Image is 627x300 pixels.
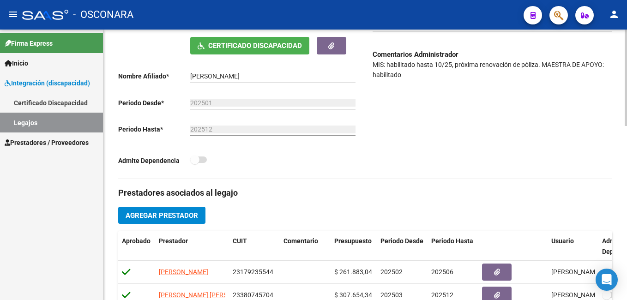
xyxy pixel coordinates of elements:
[159,268,208,276] span: [PERSON_NAME]
[118,71,190,81] p: Nombre Afiliado
[73,5,133,25] span: - OSCONARA
[5,138,89,148] span: Prestadores / Proveedores
[5,78,90,88] span: Integración (discapacidad)
[548,231,598,262] datatable-header-cell: Usuario
[118,98,190,108] p: Periodo Desde
[5,58,28,68] span: Inicio
[380,291,403,299] span: 202503
[190,37,309,54] button: Certificado Discapacidad
[380,237,423,245] span: Periodo Desde
[159,291,259,299] span: [PERSON_NAME] [PERSON_NAME]
[609,9,620,20] mat-icon: person
[334,237,372,245] span: Presupuesto
[118,156,190,166] p: Admite Dependencia
[334,291,372,299] span: $ 307.654,34
[431,268,453,276] span: 202506
[5,38,53,48] span: Firma Express
[428,231,478,262] datatable-header-cell: Periodo Hasta
[596,269,618,291] div: Open Intercom Messenger
[377,231,428,262] datatable-header-cell: Periodo Desde
[431,237,473,245] span: Periodo Hasta
[208,42,302,50] span: Certificado Discapacidad
[334,268,372,276] span: $ 261.883,04
[280,231,331,262] datatable-header-cell: Comentario
[118,186,612,199] h3: Prestadores asociados al legajo
[159,237,188,245] span: Prestador
[331,231,377,262] datatable-header-cell: Presupuesto
[551,291,624,299] span: [PERSON_NAME] [DATE]
[551,268,624,276] span: [PERSON_NAME] [DATE]
[118,207,205,224] button: Agregar Prestador
[551,237,574,245] span: Usuario
[122,237,151,245] span: Aprobado
[233,291,273,299] span: 23380745704
[283,237,318,245] span: Comentario
[126,211,198,220] span: Agregar Prestador
[229,231,280,262] datatable-header-cell: CUIT
[373,60,612,80] p: MIS: habilitado hasta 10/25, próxima renovación de póliza. MAESTRA DE APOYO: habilitado
[233,268,273,276] span: 23179235544
[118,231,155,262] datatable-header-cell: Aprobado
[380,268,403,276] span: 202502
[233,237,247,245] span: CUIT
[155,231,229,262] datatable-header-cell: Prestador
[118,124,190,134] p: Periodo Hasta
[373,49,612,60] h3: Comentarios Administrador
[431,291,453,299] span: 202512
[7,9,18,20] mat-icon: menu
